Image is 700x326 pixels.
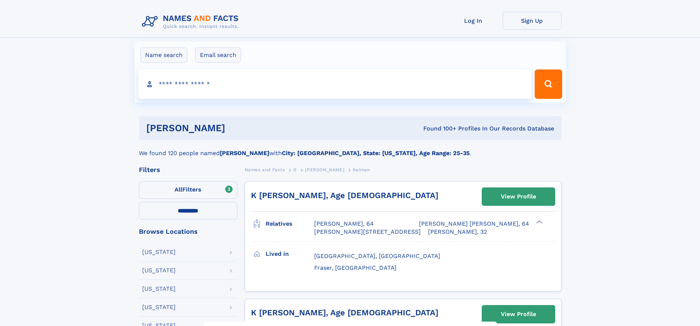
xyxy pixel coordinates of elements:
h3: Lived in [266,248,314,260]
a: O [293,165,297,174]
span: O [293,167,297,172]
div: View Profile [501,188,536,205]
input: search input [138,69,532,99]
b: City: [GEOGRAPHIC_DATA], State: [US_STATE], Age Range: 25-35 [282,150,470,157]
div: Filters [139,166,237,173]
a: [PERSON_NAME][STREET_ADDRESS] [314,228,421,236]
h1: [PERSON_NAME] [146,123,324,133]
div: [US_STATE] [142,304,176,310]
b: [PERSON_NAME] [220,150,269,157]
label: Email search [195,47,241,63]
a: [PERSON_NAME], 64 [314,220,374,228]
a: [PERSON_NAME] [PERSON_NAME], 64 [419,220,529,228]
div: View Profile [501,306,536,323]
a: [PERSON_NAME], 32 [428,228,487,236]
span: All [175,186,182,193]
div: [US_STATE] [142,249,176,255]
label: Filters [139,181,237,199]
a: [PERSON_NAME] [305,165,344,174]
a: K [PERSON_NAME], Age [DEMOGRAPHIC_DATA] [251,191,438,200]
a: View Profile [482,188,555,205]
div: Browse Locations [139,228,237,235]
span: Fraser, [GEOGRAPHIC_DATA] [314,264,396,271]
a: Sign Up [503,12,561,30]
span: [GEOGRAPHIC_DATA], [GEOGRAPHIC_DATA] [314,252,440,259]
a: Names and Facts [245,165,285,174]
div: ❯ [534,220,543,225]
a: View Profile [482,305,555,323]
a: Log In [444,12,503,30]
a: K [PERSON_NAME], Age [DEMOGRAPHIC_DATA] [251,308,438,317]
img: Logo Names and Facts [139,12,245,32]
span: [PERSON_NAME] [305,167,344,172]
div: We found 120 people named with . [139,140,561,158]
button: Search Button [535,69,562,99]
label: Name search [140,47,187,63]
span: Kaimen [353,167,370,172]
div: Found 100+ Profiles In Our Records Database [324,125,554,133]
div: [US_STATE] [142,286,176,292]
h3: Relatives [266,218,314,230]
div: [US_STATE] [142,268,176,273]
